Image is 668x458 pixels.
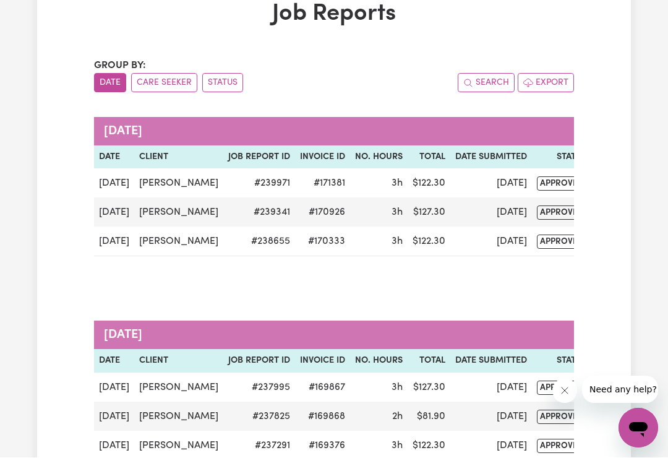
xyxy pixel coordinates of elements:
[408,198,450,227] td: $ 127.30
[392,441,403,451] span: 3 hours
[537,439,587,454] span: approved
[552,379,577,404] iframe: Close message
[392,412,403,422] span: 2 hours
[408,169,450,198] td: $ 122.30
[408,402,450,431] td: $ 81.90
[450,373,532,402] td: [DATE]
[458,74,515,93] button: Search
[94,169,134,198] td: [DATE]
[392,179,403,189] span: 3 hours
[223,169,295,198] td: # 239971
[392,383,403,393] span: 3 hours
[134,198,223,227] td: [PERSON_NAME]
[295,198,350,227] td: #170926
[223,146,295,170] th: Job Report ID
[532,146,592,170] th: Status
[408,350,450,373] th: Total
[450,146,532,170] th: Date Submitted
[223,373,295,402] td: # 237995
[134,402,223,431] td: [PERSON_NAME]
[94,198,134,227] td: [DATE]
[350,350,408,373] th: No. Hours
[134,350,223,373] th: Client
[295,373,350,402] td: #169867
[94,321,650,350] caption: [DATE]
[131,74,197,93] button: sort invoices by care seeker
[532,350,592,373] th: Status
[537,235,587,249] span: approved
[619,408,658,448] iframe: Button to launch messaging window
[223,227,295,257] td: # 238655
[295,227,350,257] td: #170333
[134,169,223,198] td: [PERSON_NAME]
[408,146,450,170] th: Total
[94,402,134,431] td: [DATE]
[537,206,587,220] span: approved
[350,146,408,170] th: No. Hours
[94,1,574,29] h1: Job Reports
[202,74,243,93] button: sort invoices by paid status
[450,169,532,198] td: [DATE]
[94,373,134,402] td: [DATE]
[450,402,532,431] td: [DATE]
[537,381,587,395] span: approved
[94,61,146,71] span: Group by:
[408,227,450,257] td: $ 122.30
[450,227,532,257] td: [DATE]
[408,373,450,402] td: $ 127.30
[223,350,295,373] th: Job Report ID
[392,237,403,247] span: 3 hours
[295,350,350,373] th: Invoice ID
[582,376,658,404] iframe: Message from company
[223,402,295,431] td: # 237825
[134,146,223,170] th: Client
[134,373,223,402] td: [PERSON_NAME]
[94,146,134,170] th: Date
[223,198,295,227] td: # 239341
[295,146,350,170] th: Invoice ID
[295,169,350,198] td: #171381
[94,118,650,146] caption: [DATE]
[450,350,532,373] th: Date Submitted
[94,227,134,257] td: [DATE]
[94,350,134,373] th: Date
[94,74,126,93] button: sort invoices by date
[392,208,403,218] span: 3 hours
[134,227,223,257] td: [PERSON_NAME]
[537,177,587,191] span: approved
[295,402,350,431] td: #169868
[518,74,574,93] button: Export
[537,410,587,425] span: approved
[450,198,532,227] td: [DATE]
